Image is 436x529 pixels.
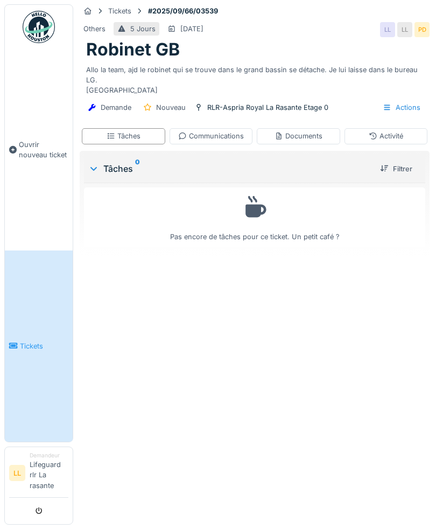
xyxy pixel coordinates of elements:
strong: #2025/09/66/03539 [144,6,222,16]
img: Badge_color-CXgf-gQk.svg [23,11,55,43]
div: Nouveau [156,102,186,113]
li: LL [9,465,25,481]
div: Communications [178,131,244,141]
div: Tâches [88,162,371,175]
div: Activité [369,131,403,141]
span: Tickets [20,341,68,351]
div: Others [83,24,106,34]
div: Tâches [107,131,140,141]
div: LL [397,22,412,37]
sup: 0 [135,162,140,175]
div: Demandeur [30,451,68,460]
div: [DATE] [180,24,203,34]
div: Pas encore de tâches pour ce ticket. Un petit café ? [91,192,418,242]
div: Filtrer [376,162,417,176]
div: Demande [101,102,131,113]
div: Actions [378,100,425,115]
a: Ouvrir nouveau ticket [5,49,73,250]
div: Documents [275,131,322,141]
li: Lifeguard rlr La rasante [30,451,68,495]
span: Ouvrir nouveau ticket [19,140,68,160]
div: PD [414,22,430,37]
div: LL [380,22,395,37]
div: 5 Jours [130,24,156,34]
div: Tickets [108,6,131,16]
a: LL DemandeurLifeguard rlr La rasante [9,451,68,498]
h1: Robinet GB [86,39,180,60]
div: RLR-Aspria Royal La Rasante Etage 0 [207,102,328,113]
div: Allo la team, ajd le robinet qui se trouve dans le grand bassin se détache. Je lui laisse dans le... [86,60,423,96]
a: Tickets [5,250,73,442]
